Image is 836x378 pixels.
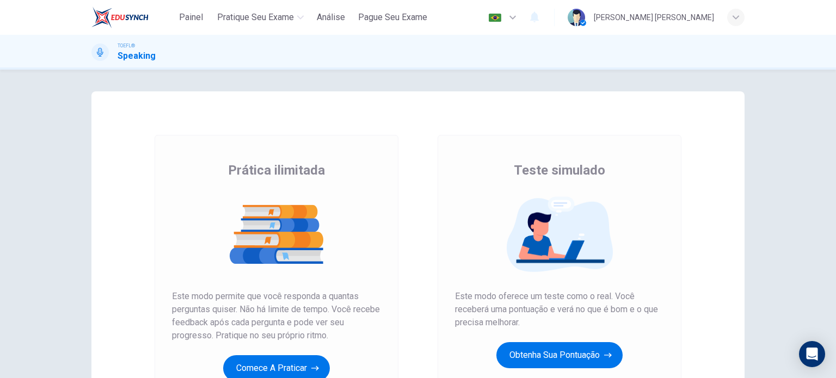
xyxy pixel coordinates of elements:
span: Pague Seu Exame [358,11,427,24]
span: Este modo oferece um teste como o real. Você receberá uma pontuação e verá no que é bom e o que p... [455,290,664,329]
span: Análise [317,11,345,24]
span: Pratique seu exame [217,11,294,24]
span: TOEFL® [118,42,135,49]
button: Pague Seu Exame [354,8,432,27]
span: Prática ilimitada [228,162,325,179]
div: Open Intercom Messenger [799,341,825,367]
span: Este modo permite que você responda a quantas perguntas quiser. Não há limite de tempo. Você rece... [172,290,381,342]
button: Painel [174,8,208,27]
div: [PERSON_NAME] [PERSON_NAME] [594,11,714,24]
button: Obtenha sua pontuação [496,342,623,368]
img: EduSynch logo [91,7,149,28]
span: Painel [179,11,203,24]
button: Pratique seu exame [213,8,308,27]
button: Análise [312,8,349,27]
span: Teste simulado [514,162,605,179]
img: Profile picture [568,9,585,26]
h1: Speaking [118,49,156,63]
img: pt [488,14,502,22]
a: EduSynch logo [91,7,174,28]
